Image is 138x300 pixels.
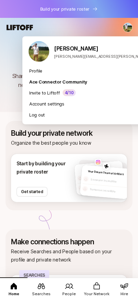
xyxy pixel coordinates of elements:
[63,89,76,96] div: 4 /10
[29,41,49,62] img: Tyler Kieft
